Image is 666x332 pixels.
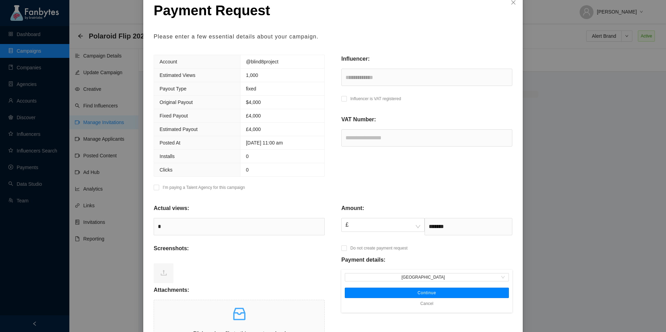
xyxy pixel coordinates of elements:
span: @blind8project [246,59,279,64]
span: £4,000 [246,113,261,119]
p: Screenshots: [154,244,189,253]
span: Cancel [420,300,433,307]
span: Clicks [160,167,172,173]
button: Cancel [415,298,438,309]
span: 0 [246,167,249,173]
span: Posted At [160,140,180,146]
button: Continue [345,288,509,298]
span: [DATE] 11:00 am [246,140,283,146]
span: Estimated Views [160,72,195,78]
p: Influencer is VAT registered [350,95,401,102]
span: 0 [246,154,249,159]
span: Fixed Payout [160,113,188,119]
span: Installs [160,154,175,159]
p: VAT Number: [341,115,376,124]
span: £4,000 [246,126,261,132]
p: Actual views: [154,204,189,212]
span: Payout Type [160,86,187,91]
span: Account [160,59,177,64]
span: Continue [418,290,436,296]
span: $ 4,000 [246,99,261,105]
p: Amount: [341,204,364,212]
p: Influencer: [341,55,370,63]
p: Attachments: [154,286,189,294]
span: inbox [231,306,248,322]
p: Payment Request [154,2,512,19]
span: upload [160,269,167,276]
span: fixed [246,86,256,91]
p: Do not create payment request [350,245,408,252]
span: £ [345,218,420,231]
span: Original Payout [160,99,193,105]
p: Payment details: [341,256,385,264]
span: Estimated Payout [160,126,198,132]
p: Please enter a few essential details about your campaign. [154,33,512,41]
span: USA [348,273,506,281]
p: I’m paying a Talent Agency for this campaign [163,184,245,191]
span: 1,000 [246,72,258,78]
